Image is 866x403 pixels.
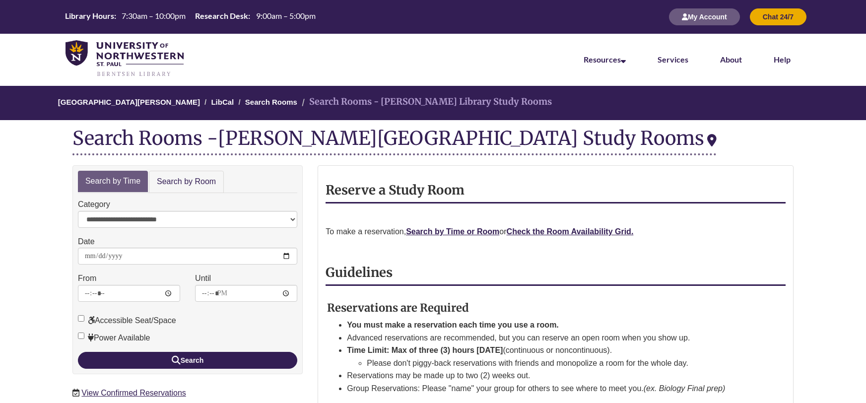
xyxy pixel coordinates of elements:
a: Search by Time or Room [406,227,499,236]
th: Library Hours: [61,10,118,21]
a: Search Rooms [245,98,297,106]
input: Power Available [78,333,84,339]
a: Search by Room [149,171,224,193]
li: Group Reservations: Please "name" your group for others to see where to meet you. [347,382,762,395]
label: Power Available [78,332,150,344]
nav: Breadcrumb [72,86,794,120]
a: Hours Today [61,10,319,23]
span: 9:00am – 5:00pm [256,11,316,20]
button: My Account [669,8,740,25]
label: Accessible Seat/Space [78,314,176,327]
li: Please don't piggy-back reservations with friends and monopolize a room for the whole day. [367,357,762,370]
a: Check the Room Availability Grid. [507,227,634,236]
strong: Reservations are Required [327,301,469,315]
th: Research Desk: [191,10,252,21]
img: UNWSP Library Logo [66,40,184,77]
a: My Account [669,12,740,21]
label: Until [195,272,211,285]
strong: Reserve a Study Room [326,182,465,198]
strong: You must make a reservation each time you use a room. [347,321,559,329]
a: Help [774,55,791,64]
li: Reservations may be made up to two (2) weeks out. [347,369,762,382]
a: Resources [584,55,626,64]
strong: Time Limit: Max of three (3) hours [DATE] [347,346,503,354]
strong: Guidelines [326,265,393,280]
label: Date [78,235,95,248]
label: Category [78,198,110,211]
span: 7:30am – 10:00pm [122,11,186,20]
em: (ex. Biology Final prep) [644,384,726,393]
a: Chat 24/7 [750,12,806,21]
a: Search by Time [78,171,148,192]
a: [GEOGRAPHIC_DATA][PERSON_NAME] [58,98,200,106]
p: To make a reservation, or [326,225,786,238]
button: Chat 24/7 [750,8,806,25]
table: Hours Today [61,10,319,22]
li: (continuous or noncontinuous). [347,344,762,369]
button: Search [78,352,297,369]
a: LibCal [211,98,234,106]
a: Services [658,55,688,64]
li: Search Rooms - [PERSON_NAME] Library Study Rooms [299,95,552,109]
li: Advanced reservations are recommended, but you can reserve an open room when you show up. [347,332,762,344]
div: Search Rooms - [72,128,717,155]
a: View Confirmed Reservations [81,389,186,397]
label: From [78,272,96,285]
div: [PERSON_NAME][GEOGRAPHIC_DATA] Study Rooms [218,126,717,150]
input: Accessible Seat/Space [78,315,84,322]
a: About [720,55,742,64]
